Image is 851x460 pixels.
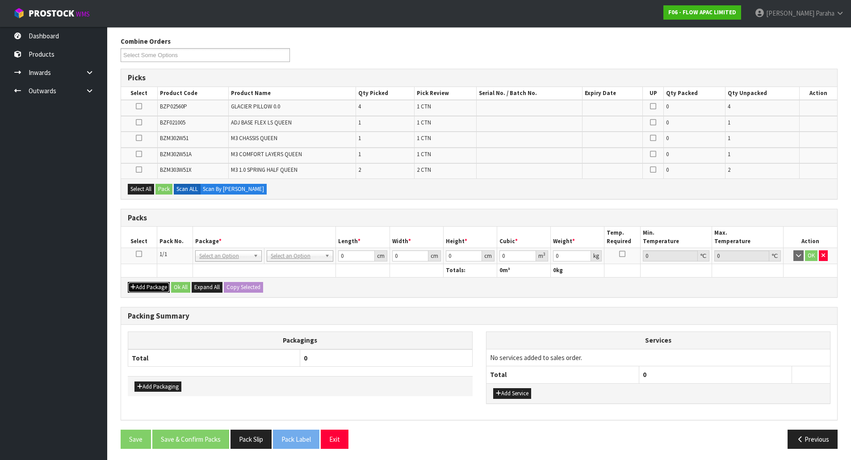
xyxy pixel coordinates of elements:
[160,150,192,158] span: BZM302W51A
[321,430,348,449] button: Exit
[553,266,556,274] span: 0
[356,87,415,100] th: Qty Picked
[121,227,157,248] th: Select
[231,134,277,142] span: M3 CHASSIS QUEEN
[390,227,443,248] th: Width
[273,430,319,449] button: Pack Label
[417,134,431,142] span: 1 CTN
[358,166,361,174] span: 2
[486,366,639,383] th: Total
[543,251,545,257] sup: 3
[582,87,643,100] th: Expiry Date
[428,250,441,261] div: cm
[336,227,390,248] th: Length
[157,87,228,100] th: Product Code
[643,87,664,100] th: UP
[728,134,730,142] span: 1
[128,332,473,349] th: Packagings
[231,166,298,174] span: M3 1.0 SPRING HALF QUEEN
[121,87,157,100] th: Select
[128,74,830,82] h3: Picks
[725,87,799,100] th: Qty Unpacked
[443,264,497,277] th: Totals:
[231,103,280,110] span: GLACIER PILLOW 0.0
[816,9,834,17] span: Paraha
[551,264,604,277] th: kg
[358,134,361,142] span: 1
[666,119,669,126] span: 0
[443,227,497,248] th: Height
[171,282,190,293] button: Ok All
[417,166,431,174] span: 2 CTN
[728,150,730,158] span: 1
[417,103,431,110] span: 1 CTN
[358,150,361,158] span: 1
[591,250,602,261] div: kg
[728,166,730,174] span: 2
[536,250,548,261] div: m
[231,119,292,126] span: ADJ BASE FLEX LS QUEEN
[192,282,222,293] button: Expand All
[358,119,361,126] span: 1
[160,119,185,126] span: BZF021005
[497,264,551,277] th: m³
[728,103,730,110] span: 4
[497,227,551,248] th: Cubic
[375,250,387,261] div: cm
[194,283,220,291] span: Expand All
[121,37,171,46] label: Combine Orders
[128,312,830,320] h3: Packing Summary
[784,227,837,248] th: Action
[663,5,741,20] a: F06 - FLOW APAC LIMITED
[160,134,189,142] span: BZM302W51
[159,250,167,258] span: 1/1
[152,430,229,449] button: Save & Confirm Packs
[788,430,838,449] button: Previous
[13,8,25,19] img: cube-alt.png
[160,166,192,174] span: BZM303W51X
[29,8,74,19] span: ProStock
[666,150,669,158] span: 0
[698,250,709,261] div: ℃
[766,9,814,17] span: [PERSON_NAME]
[666,134,669,142] span: 0
[666,166,669,174] span: 0
[128,214,830,222] h3: Packs
[499,266,503,274] span: 0
[128,349,300,367] th: Total
[128,184,154,195] button: Select All
[121,430,151,449] button: Save
[160,103,187,110] span: BZP02560P
[304,354,307,362] span: 0
[769,250,781,261] div: ℃
[414,87,476,100] th: Pick Review
[229,87,356,100] th: Product Name
[199,251,250,261] span: Select an Option
[712,227,783,248] th: Max. Temperature
[174,184,201,195] label: Scan ALL
[493,388,531,399] button: Add Service
[640,227,712,248] th: Min. Temperature
[231,150,302,158] span: M3 COMFORT LAYERS QUEEN
[668,8,736,16] strong: F06 - FLOW APAC LIMITED
[193,227,336,248] th: Package
[128,282,170,293] button: Add Package
[224,282,263,293] button: Copy Selected
[551,227,604,248] th: Weight
[76,10,90,18] small: WMS
[417,119,431,126] span: 1 CTN
[271,251,321,261] span: Select an Option
[666,103,669,110] span: 0
[358,103,361,110] span: 4
[728,119,730,126] span: 1
[134,381,181,392] button: Add Packaging
[482,250,495,261] div: cm
[643,370,646,379] span: 0
[486,349,830,366] td: No services added to sales order.
[121,30,838,456] span: Pack
[200,184,267,195] label: Scan By [PERSON_NAME]
[799,87,837,100] th: Action
[486,332,830,349] th: Services
[664,87,725,100] th: Qty Packed
[604,227,640,248] th: Temp. Required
